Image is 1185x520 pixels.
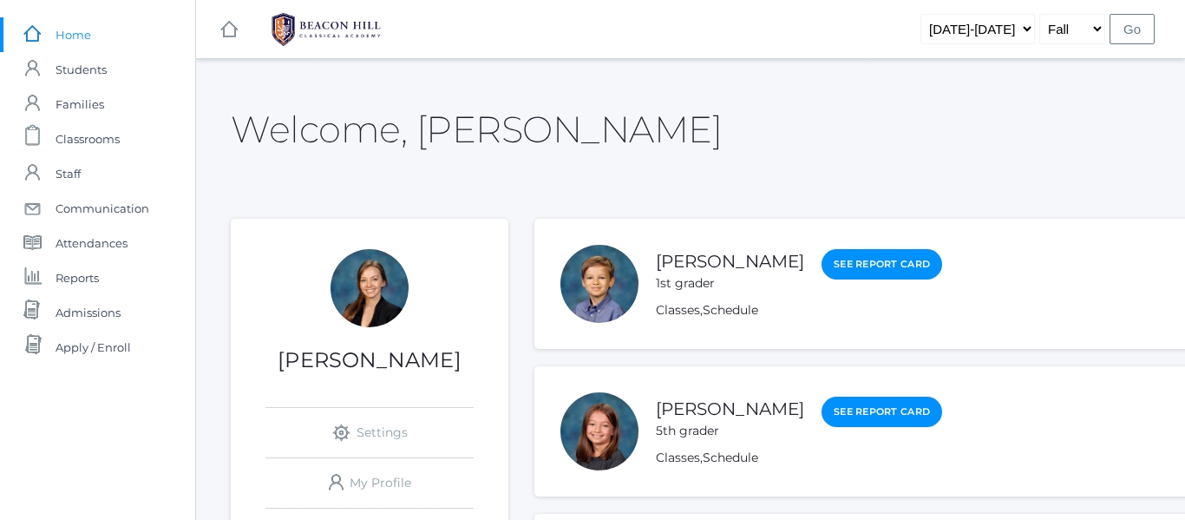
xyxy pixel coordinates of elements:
[656,301,942,319] div: ,
[560,245,638,323] div: Noah Smith
[56,260,99,295] span: Reports
[1110,14,1155,44] input: Go
[231,109,722,149] h2: Welcome, [PERSON_NAME]
[56,122,120,156] span: Classrooms
[331,249,409,327] div: Allison Smith
[56,226,128,260] span: Attendances
[656,449,942,467] div: ,
[703,302,758,318] a: Schedule
[56,156,81,191] span: Staff
[703,450,758,465] a: Schedule
[56,295,121,330] span: Admissions
[56,87,104,122] span: Families
[265,458,474,508] a: My Profile
[656,274,804,293] div: 1st grader
[656,450,700,465] a: Classes
[56,191,149,226] span: Communication
[56,52,107,87] span: Students
[656,251,804,272] a: [PERSON_NAME]
[656,302,700,318] a: Classes
[560,392,638,471] div: Ayla Smith
[822,397,942,427] a: See Report Card
[656,422,804,440] div: 5th grader
[261,8,391,51] img: 1_BHCALogos-05.png
[822,249,942,280] a: See Report Card
[56,330,131,365] span: Apply / Enroll
[231,349,508,372] h1: [PERSON_NAME]
[656,398,804,419] a: [PERSON_NAME]
[56,17,91,52] span: Home
[265,408,474,457] a: Settings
